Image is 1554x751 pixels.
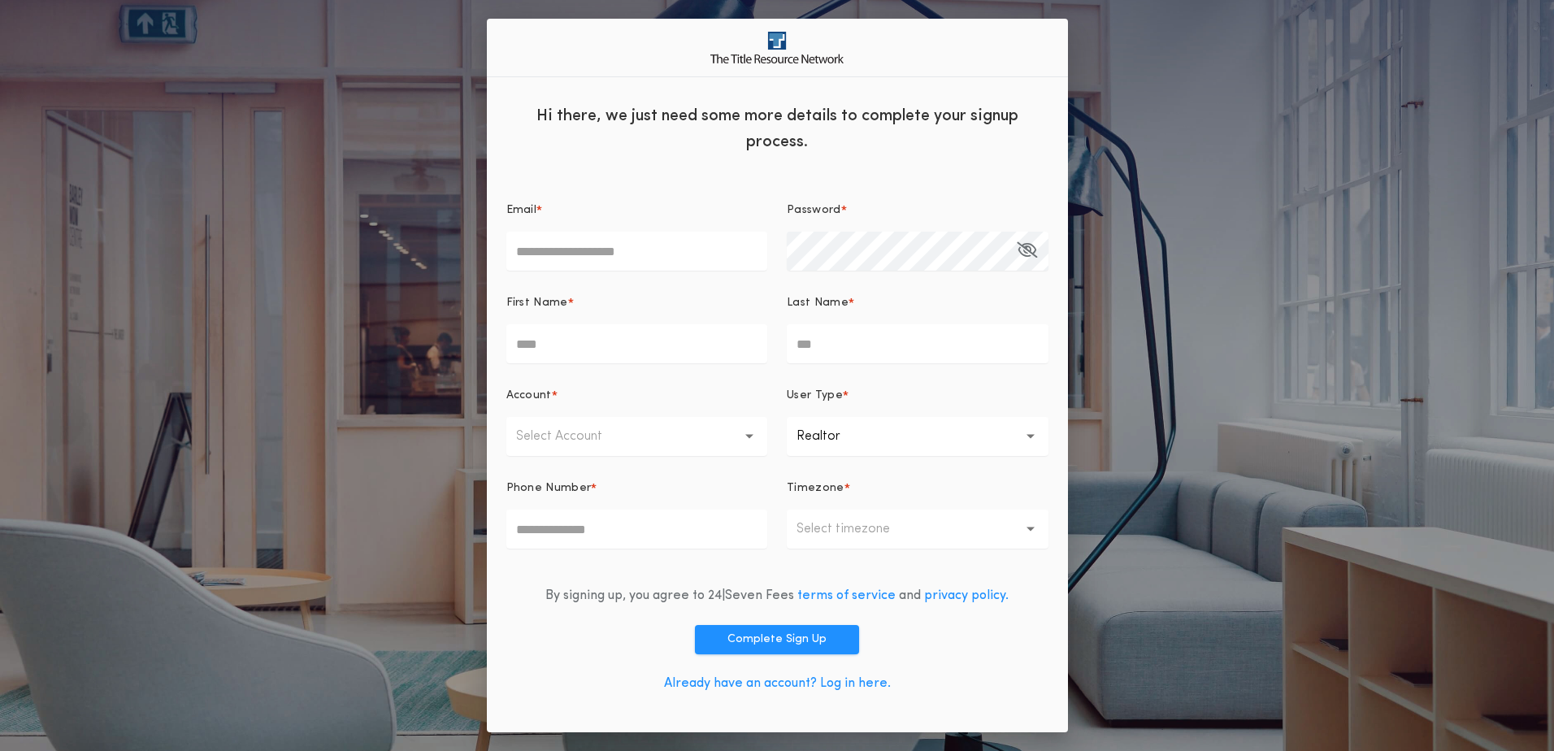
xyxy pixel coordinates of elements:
p: Phone Number [506,480,592,497]
input: First Name* [506,324,768,363]
input: Last Name* [787,324,1048,363]
p: First Name [506,295,568,311]
img: logo [710,32,844,63]
button: Select timezone [787,510,1048,549]
p: Realtor [797,427,866,446]
p: Select Account [516,427,628,446]
button: Complete Sign Up [695,625,859,654]
div: By signing up, you agree to 24|Seven Fees and [545,586,1009,606]
button: Select Account [506,417,768,456]
p: User Type [787,388,843,404]
input: Password* [787,232,1048,271]
a: Already have an account? Log in here. [664,677,891,690]
p: Account [506,388,552,404]
p: Timezone [787,480,844,497]
p: Select timezone [797,519,916,539]
input: Email* [506,232,768,271]
p: Email [506,202,537,219]
input: Phone Number* [506,510,768,549]
p: Last Name [787,295,849,311]
button: Realtor [787,417,1048,456]
a: privacy policy. [924,589,1009,602]
p: Password [787,202,841,219]
button: Password* [1017,232,1037,271]
a: terms of service [797,589,896,602]
div: Hi there, we just need some more details to complete your signup process. [487,90,1068,163]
